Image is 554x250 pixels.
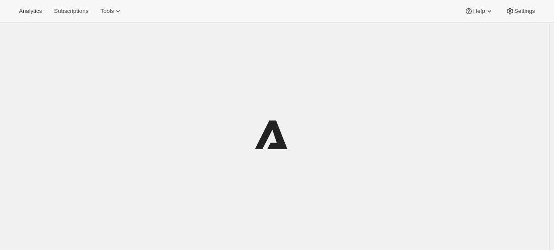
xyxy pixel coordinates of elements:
button: Settings [501,5,540,17]
span: Tools [100,8,114,15]
span: Subscriptions [54,8,88,15]
button: Tools [95,5,128,17]
span: Settings [514,8,535,15]
span: Analytics [19,8,42,15]
button: Help [459,5,498,17]
span: Help [473,8,485,15]
button: Subscriptions [49,5,93,17]
button: Analytics [14,5,47,17]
